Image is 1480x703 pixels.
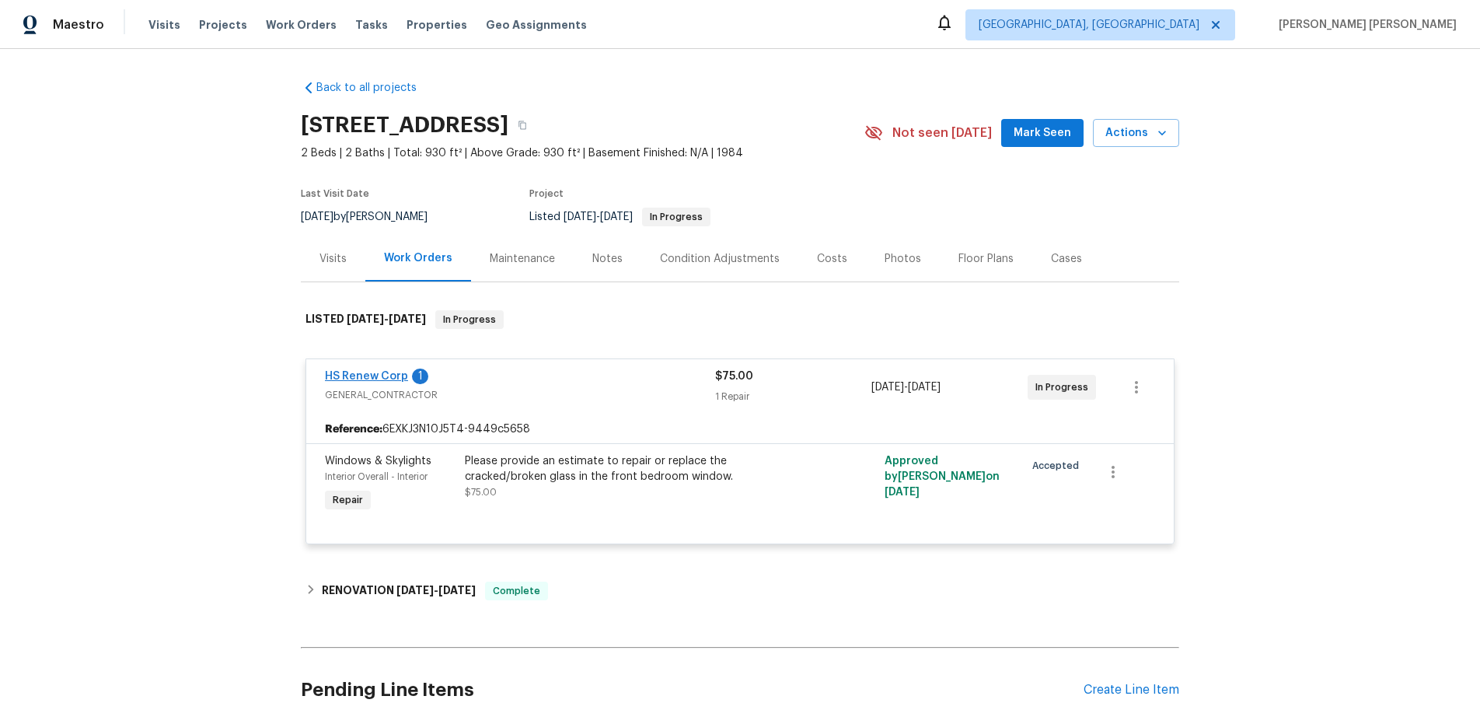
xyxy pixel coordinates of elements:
span: [DATE] [871,382,904,393]
span: GENERAL_CONTRACTOR [325,387,715,403]
div: Notes [592,251,623,267]
h6: RENOVATION [322,582,476,600]
span: [DATE] [347,313,384,324]
span: In Progress [644,212,709,222]
span: Tasks [355,19,388,30]
span: $75.00 [715,371,753,382]
span: [DATE] [396,585,434,596]
a: Back to all projects [301,80,450,96]
span: Approved by [PERSON_NAME] on [885,456,1000,498]
div: RENOVATION [DATE]-[DATE]Complete [301,572,1179,610]
span: Repair [326,492,369,508]
span: $75.00 [465,488,497,497]
span: [DATE] [908,382,941,393]
span: [PERSON_NAME] [PERSON_NAME] [1272,17,1457,33]
span: [DATE] [389,313,426,324]
button: Actions [1093,119,1179,148]
div: 6EXKJ3N10J5T4-9449c5658 [306,415,1174,443]
span: Maestro [53,17,104,33]
button: Mark Seen [1001,119,1084,148]
span: Interior Overall - Interior [325,472,428,481]
div: LISTED [DATE]-[DATE]In Progress [301,295,1179,345]
div: 1 Repair [715,389,871,404]
div: Visits [319,251,347,267]
span: - [347,313,426,324]
div: Photos [885,251,921,267]
span: Mark Seen [1014,124,1071,143]
span: - [396,585,476,596]
span: [DATE] [438,585,476,596]
span: Actions [1105,124,1167,143]
span: Properties [407,17,467,33]
div: by [PERSON_NAME] [301,208,446,226]
span: - [871,379,941,395]
span: Listed [529,212,710,222]
div: Cases [1051,251,1082,267]
span: Geo Assignments [486,17,587,33]
h6: LISTED [305,310,426,329]
div: Maintenance [490,251,555,267]
span: [DATE] [885,487,920,498]
div: 1 [412,369,428,384]
span: Project [529,189,564,198]
div: Please provide an estimate to repair or replace the cracked/broken glass in the front bedroom win... [465,453,805,484]
div: Create Line Item [1084,683,1179,698]
a: HS Renew Corp [325,371,408,382]
span: Visits [148,17,180,33]
button: Copy Address [508,111,536,139]
span: [DATE] [301,212,333,222]
span: Last Visit Date [301,189,369,198]
div: Costs [817,251,847,267]
span: [DATE] [564,212,596,222]
span: Not seen [DATE] [892,125,992,141]
div: Work Orders [384,250,452,266]
span: 2 Beds | 2 Baths | Total: 930 ft² | Above Grade: 930 ft² | Basement Finished: N/A | 1984 [301,145,864,161]
span: [GEOGRAPHIC_DATA], [GEOGRAPHIC_DATA] [979,17,1199,33]
div: Floor Plans [958,251,1014,267]
span: Windows & Skylights [325,456,431,467]
b: Reference: [325,421,382,437]
span: In Progress [1035,379,1094,395]
span: Complete [487,583,546,599]
span: Work Orders [266,17,337,33]
span: Projects [199,17,247,33]
div: Condition Adjustments [660,251,780,267]
span: Accepted [1032,458,1085,474]
h2: [STREET_ADDRESS] [301,117,508,133]
span: - [564,212,633,222]
span: In Progress [437,312,502,327]
span: [DATE] [600,212,633,222]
